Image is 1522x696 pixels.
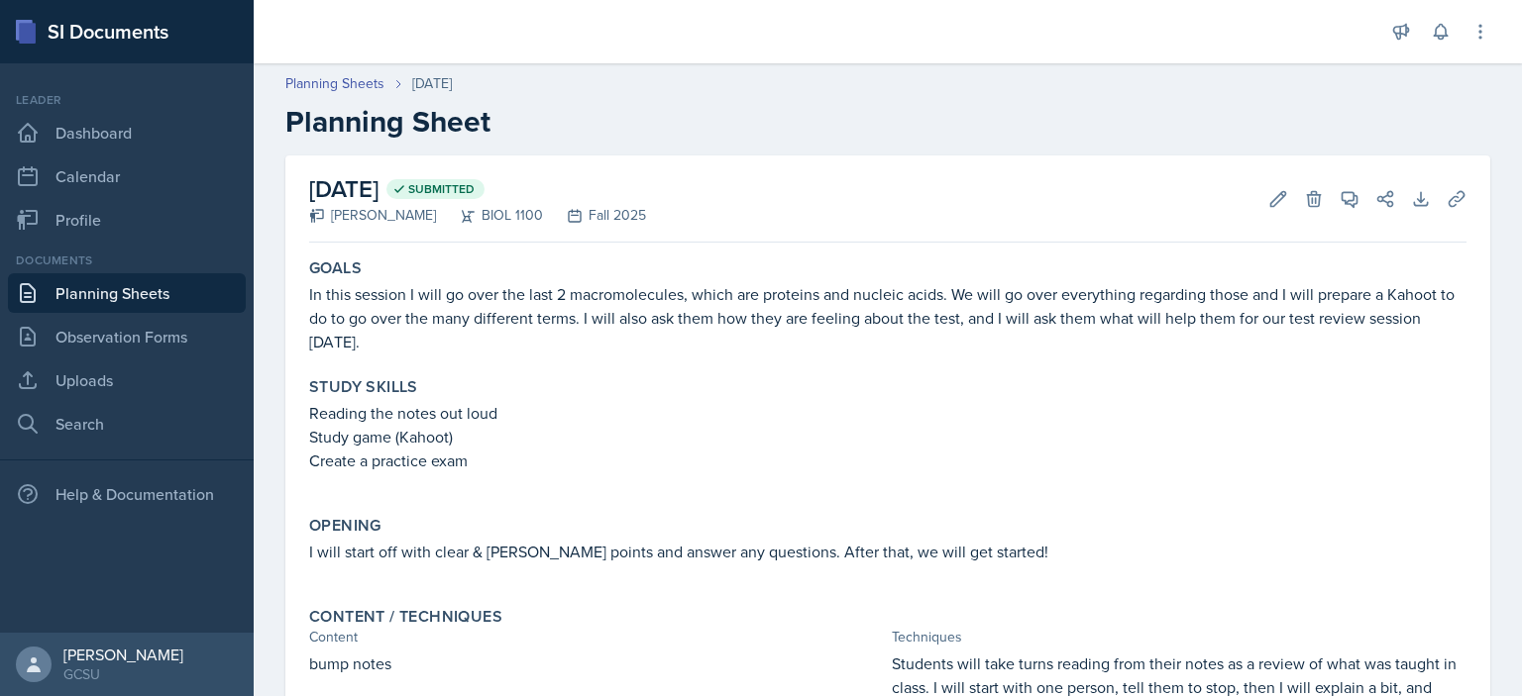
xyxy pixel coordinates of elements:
[309,205,436,226] div: [PERSON_NAME]
[309,401,1467,425] p: Reading the notes out loud
[309,607,502,627] label: Content / Techniques
[8,317,246,356] a: Observation Forms
[8,404,246,444] a: Search
[309,425,1467,448] p: Study game (Kahoot)
[285,73,384,94] a: Planning Sheets
[8,360,246,400] a: Uploads
[408,181,475,197] span: Submitted
[436,205,543,226] div: BIOL 1100
[63,645,183,664] div: [PERSON_NAME]
[8,474,246,514] div: Help & Documentation
[412,73,452,94] div: [DATE]
[8,113,246,152] a: Dashboard
[309,516,381,536] label: Opening
[8,156,246,196] a: Calendar
[543,205,646,226] div: Fall 2025
[309,282,1467,353] p: In this session I will go over the last 2 macromolecules, which are proteins and nucleic acids. W...
[309,448,1467,472] p: Create a practice exam
[8,91,246,109] div: Leader
[8,251,246,269] div: Documents
[309,171,646,207] h2: [DATE]
[309,540,1467,563] p: I will start off with clear & [PERSON_NAME] points and answer any questions. After that, we will ...
[63,664,183,684] div: GCSU
[8,200,246,240] a: Profile
[309,258,362,278] label: Goals
[309,651,884,675] p: bump notes
[309,377,418,397] label: Study Skills
[892,627,1467,647] div: Techniques
[8,273,246,313] a: Planning Sheets
[309,627,884,647] div: Content
[285,104,1490,140] h2: Planning Sheet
